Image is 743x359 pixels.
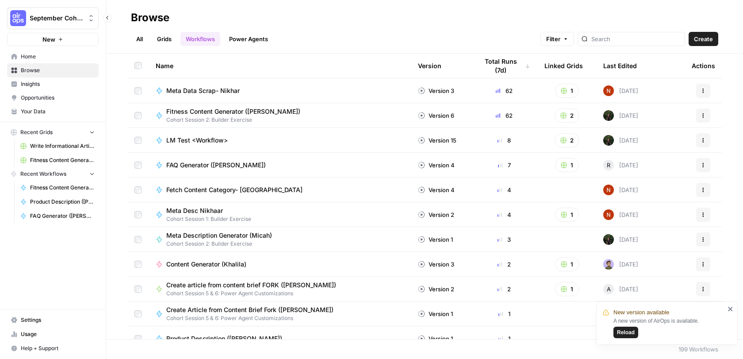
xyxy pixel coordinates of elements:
[16,139,99,153] a: Write Informational Article
[166,206,244,215] span: Meta Desc Nikhaar
[603,209,614,220] img: 4fp16ll1l9r167b2opck15oawpi4
[7,77,99,91] a: Insights
[613,327,638,338] button: Reload
[418,334,453,343] div: Version 1
[131,11,169,25] div: Browse
[156,231,404,248] a: Meta Description Generator (Micah)Cohort Session 2: Builder Exercise
[166,334,282,343] span: Product Description ([PERSON_NAME])
[30,198,95,206] span: Product Description ([PERSON_NAME])
[418,260,454,269] div: Version 3
[21,344,95,352] span: Help + Support
[603,135,614,146] img: k4mb3wfmxkkgbto4d7hszpobafmc
[555,158,579,172] button: 1
[16,195,99,209] a: Product Description ([PERSON_NAME])
[546,35,560,43] span: Filter
[21,330,95,338] span: Usage
[613,317,725,338] div: A new version of AirOps is available.
[21,53,95,61] span: Home
[603,110,638,121] div: [DATE]
[166,161,266,170] span: FAQ Generator ([PERSON_NAME])
[678,345,718,354] div: 199 Workflows
[418,111,454,120] div: Version 6
[603,234,638,245] div: [DATE]
[30,142,95,150] span: Write Informational Article
[603,160,638,170] div: [DATE]
[603,85,638,96] div: [DATE]
[10,10,26,26] img: September Cohort Logo
[166,305,333,314] span: Create Article from Content Brief Fork ([PERSON_NAME])
[7,104,99,119] a: Your Data
[418,86,454,95] div: Version 3
[617,328,635,336] span: Reload
[418,285,454,293] div: Version 2
[156,334,404,343] a: Product Description ([PERSON_NAME])
[607,161,610,170] span: R
[156,185,404,194] a: Fetch Content Category- [GEOGRAPHIC_DATA]
[478,309,530,318] div: 1
[156,206,404,223] a: Meta Desc NikhaarCohort Session 1: Builder Exercise
[166,86,240,95] span: Meta Data Scrap- Nikhar
[42,35,55,44] span: New
[30,212,95,220] span: FAQ Generator ([PERSON_NAME])
[30,184,95,192] span: Fitness Content Generator ([PERSON_NAME]
[21,80,95,88] span: Insights
[603,185,638,195] div: [DATE]
[478,136,530,145] div: 8
[418,210,454,219] div: Version 2
[20,170,66,178] span: Recent Workflows
[544,54,583,78] div: Linked Grids
[418,54,441,78] div: Version
[21,108,95,116] span: Your Data
[166,136,228,145] span: LM Test <Workflow>
[603,284,638,294] div: [DATE]
[591,35,681,43] input: Search
[478,260,530,269] div: 2
[7,313,99,327] a: Settings
[555,257,579,271] button: 1
[694,35,713,43] span: Create
[478,285,530,293] div: 2
[166,116,307,124] span: Cohort Session 2: Builder Exercise
[728,305,734,313] button: close
[603,209,638,220] div: [DATE]
[156,161,404,170] a: FAQ Generator ([PERSON_NAME])
[7,91,99,105] a: Opportunities
[555,108,579,123] button: 2
[478,210,530,219] div: 4
[478,54,530,78] div: Total Runs (7d)
[478,185,530,194] div: 4
[166,281,336,290] span: Create article from content brief FORK ([PERSON_NAME])
[166,260,246,269] span: Content Generator (Khalila)
[7,327,99,341] a: Usage
[555,133,579,147] button: 2
[603,185,614,195] img: 4fp16ll1l9r167b2opck15oawpi4
[603,135,638,146] div: [DATE]
[224,32,273,46] a: Power Agents
[156,86,404,95] a: Meta Data Scrap- Nikhar
[478,334,530,343] div: 1
[156,281,404,297] a: Create article from content brief FORK ([PERSON_NAME])Cohort Session 5 & 6: Power Agent Customiza...
[7,126,99,139] button: Recent Grids
[603,259,638,270] div: [DATE]
[7,167,99,181] button: Recent Workflows
[555,282,579,296] button: 1
[478,235,530,244] div: 3
[30,14,83,23] span: September Cohort
[16,181,99,195] a: Fitness Content Generator ([PERSON_NAME]
[166,231,272,240] span: Meta Description Generator (Micah)
[16,153,99,167] a: Fitness Content Generator ([PERSON_NAME]
[603,234,614,245] img: k4mb3wfmxkkgbto4d7hszpobafmc
[478,161,530,170] div: 7
[7,50,99,64] a: Home
[166,185,303,194] span: Fetch Content Category- [GEOGRAPHIC_DATA]
[7,341,99,355] button: Help + Support
[418,161,455,170] div: Version 4
[166,314,341,322] span: Cohort Session 5 & 6: Power Agent Customizations
[131,32,148,46] a: All
[166,290,343,297] span: Cohort Session 5 & 6: Power Agent Customizations
[555,208,579,222] button: 1
[478,86,530,95] div: 62
[418,235,453,244] div: Version 1
[603,85,614,96] img: 4fp16ll1l9r167b2opck15oawpi4
[166,107,300,116] span: Fitness Content Generator ([PERSON_NAME])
